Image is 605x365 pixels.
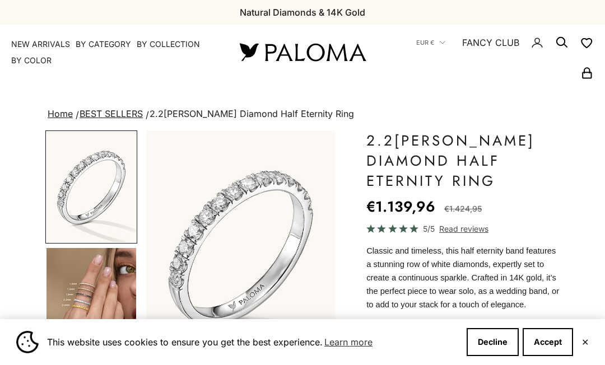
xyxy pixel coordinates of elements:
[137,39,200,50] summary: By Collection
[80,108,143,119] a: BEST SELLERS
[47,334,458,350] span: This website uses cookies to ensure you get the best experience.
[462,35,519,50] a: FANCY CLUB
[146,130,335,363] div: Item 1 of 23
[366,195,435,218] sale-price: €1.139,96
[439,222,488,235] span: Read reviews
[45,130,137,244] button: Go to item 1
[45,106,560,122] nav: breadcrumbs
[11,39,70,50] a: NEW ARRIVALS
[366,222,560,235] a: 5/5 Read reviews
[76,39,131,50] summary: By Category
[11,55,52,66] summary: By Color
[366,130,560,191] h1: 2.2[PERSON_NAME] Diamond Half Eternity Ring
[423,222,435,235] span: 5/5
[416,38,445,48] button: EUR €
[46,248,136,359] img: #YellowGold #WhiteGold #RoseGold
[150,108,354,119] span: 2.2[PERSON_NAME] Diamond Half Eternity Ring
[323,334,374,350] a: Learn more
[240,5,365,20] p: Natural Diamonds & 14K Gold
[46,132,136,242] img: #WhiteGold
[45,247,137,360] button: Go to item 4
[16,331,39,353] img: Cookie banner
[366,246,559,309] span: Classic and timeless, this half eternity band features a stunning row of white diamonds, expertly...
[467,328,519,356] button: Decline
[392,25,594,79] nav: Secondary navigation
[416,38,434,48] span: EUR €
[11,39,213,66] nav: Primary navigation
[523,328,573,356] button: Accept
[444,202,482,216] compare-at-price: €1.424,95
[581,339,589,345] button: Close
[146,130,335,363] img: #WhiteGold
[48,108,73,119] a: Home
